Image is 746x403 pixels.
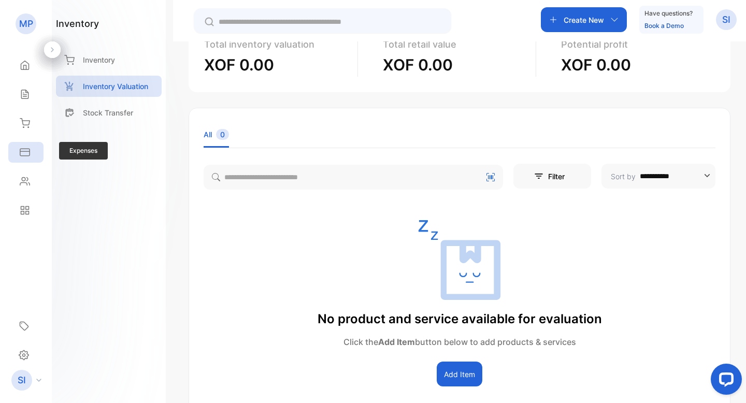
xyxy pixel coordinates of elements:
[83,107,133,118] p: Stock Transfer
[279,336,640,348] p: Click the button below to add products & services
[204,121,229,148] li: All
[722,13,730,26] p: SI
[702,359,746,403] iframe: To enrich screen reader interactions, please activate Accessibility in Grammarly extension settings
[644,8,693,19] p: Have questions?
[541,7,627,32] button: Create New
[83,81,148,92] p: Inventory Valuation
[56,17,99,31] h1: inventory
[216,129,229,140] span: 0
[644,22,684,30] a: Book a Demo
[18,373,26,387] p: SI
[59,142,108,160] span: Expenses
[437,362,482,386] button: Add Item
[204,55,274,74] span: XOF 0.00
[418,219,501,301] img: empty state
[561,37,707,51] p: Potential profit
[383,55,453,74] span: XOF 0.00
[716,7,737,32] button: SI
[56,102,162,123] a: Stock Transfer
[378,337,415,347] span: Add Item
[611,171,636,182] p: Sort by
[19,17,33,31] p: MP
[56,49,162,70] a: Inventory
[204,37,349,51] p: Total inventory valuation
[83,54,115,65] p: Inventory
[564,15,604,25] p: Create New
[601,164,715,189] button: Sort by
[561,55,631,74] span: XOF 0.00
[56,76,162,97] a: Inventory Valuation
[189,310,730,328] p: No product and service available for evaluation
[383,37,528,51] p: Total retail value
